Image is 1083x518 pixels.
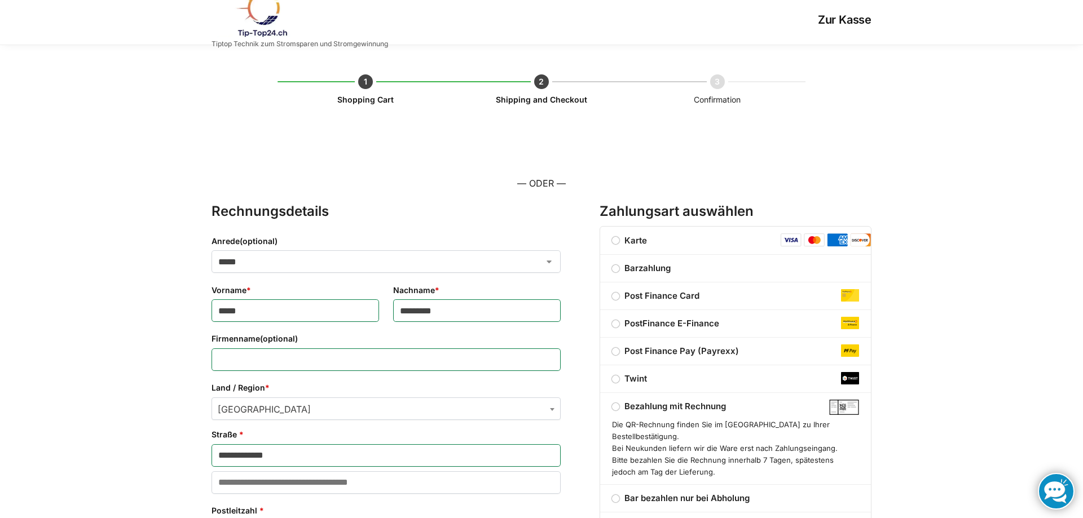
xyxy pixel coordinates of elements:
[600,202,871,222] h3: Zahlungsart auswählen
[781,233,802,247] img: visa
[600,262,871,275] label: Barzahlung
[337,95,394,104] a: Shopping Cart
[209,134,874,165] iframe: Sicherer Rahmen für schnelle Bezahlvorgänge
[841,344,859,356] img: post-finance-pay
[212,284,379,296] label: Vorname
[212,428,561,441] label: Straße
[829,400,859,415] img: Bezahlung mit Rechnung
[212,398,560,420] span: Schweiz
[600,235,659,246] label: Karte
[212,235,561,247] label: Anrede
[212,397,561,420] span: Land / Region
[600,289,871,303] label: Post Finance Card
[212,504,561,517] label: Postleitzahl
[827,233,848,247] img: amex
[212,176,871,191] p: — ODER —
[212,125,871,202] form: Kasse
[212,41,388,47] p: Tiptop Technik zum Stromsparen und Stromgewinnung
[600,372,871,386] label: Twint
[600,317,871,330] label: PostFinance E-Finance
[850,233,871,247] img: discover
[600,400,871,413] label: Bezahlung mit Rechnung
[600,344,871,358] label: Post Finance Pay (Payrexx)
[612,413,859,477] p: Die QR-Rechnung finden Sie im [GEOGRAPHIC_DATA] zu Ihrer Bestellbestätigung. Bei Neukunden liefer...
[212,382,561,394] label: Land / Region
[212,202,561,222] h3: Rechnungsdetails
[212,333,561,345] label: Firmenname
[841,317,859,329] img: post-finance-e-finance
[600,492,871,505] label: Bar bezahlen nur bei Abholung
[841,289,859,301] img: post-finance-card
[240,236,278,246] span: (optional)
[804,233,825,247] img: mastercard
[260,334,298,343] span: (optional)
[841,372,859,384] img: twint
[694,95,741,104] span: Confirmation
[388,13,871,26] h1: Zur Kasse
[496,95,587,104] a: Shipping and Checkout
[393,284,561,296] label: Nachname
